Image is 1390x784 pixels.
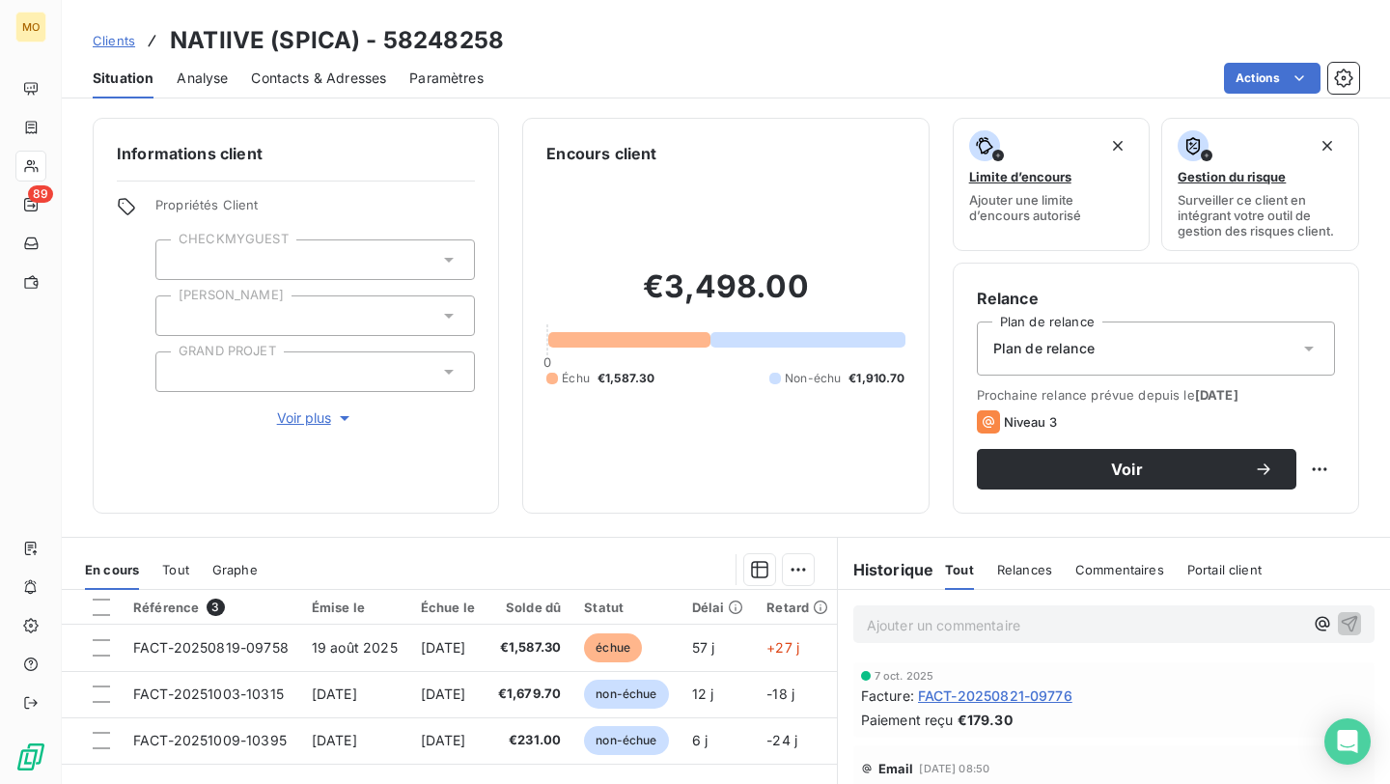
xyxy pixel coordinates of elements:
[409,69,484,88] span: Paramètres
[1195,387,1238,403] span: [DATE]
[766,600,828,615] div: Retard
[546,142,656,165] h6: Encours client
[918,686,1072,706] span: FACT-20250821-09776
[93,31,135,50] a: Clients
[861,710,954,730] span: Paiement reçu
[133,686,284,702] span: FACT-20251003-10315
[172,307,187,324] input: Ajouter une valeur
[172,251,187,268] input: Ajouter une valeur
[28,185,53,203] span: 89
[1004,414,1057,430] span: Niveau 3
[1187,562,1262,577] span: Portail client
[312,639,398,656] span: 19 août 2025
[692,600,744,615] div: Délai
[312,686,357,702] span: [DATE]
[212,562,258,577] span: Graphe
[155,407,475,429] button: Voir plus
[421,600,475,615] div: Échue le
[969,192,1134,223] span: Ajouter une limite d’encours autorisé
[584,680,668,709] span: non-échue
[766,732,797,748] span: -24 j
[133,639,289,656] span: FACT-20250819-09758
[997,562,1052,577] span: Relances
[958,710,1013,730] span: €179.30
[546,267,904,325] h2: €3,498.00
[1324,718,1371,765] div: Open Intercom Messenger
[1075,562,1164,577] span: Commentaires
[498,638,561,658] span: €1,587.30
[878,761,914,776] span: Email
[1161,118,1359,251] button: Gestion du risqueSurveiller ce client en intégrant votre outil de gestion des risques client.
[766,686,794,702] span: -18 j
[848,370,904,387] span: €1,910.70
[875,670,934,682] span: 7 oct. 2025
[543,354,551,370] span: 0
[133,599,289,616] div: Référence
[584,726,668,755] span: non-échue
[133,732,287,748] span: FACT-20251009-10395
[93,69,153,88] span: Situation
[312,600,398,615] div: Émise le
[15,742,46,772] img: Logo LeanPay
[838,558,934,581] h6: Historique
[785,370,841,387] span: Non-échu
[1178,169,1286,184] span: Gestion du risque
[692,639,715,656] span: 57 j
[1224,63,1320,94] button: Actions
[977,449,1296,490] button: Voir
[953,118,1151,251] button: Limite d’encoursAjouter une limite d’encours autorisé
[977,387,1335,403] span: Prochaine relance prévue depuis le
[177,69,228,88] span: Analyse
[1000,462,1254,477] span: Voir
[562,370,590,387] span: Échu
[692,732,708,748] span: 6 j
[766,639,799,656] span: +27 j
[155,197,475,224] span: Propriétés Client
[584,600,668,615] div: Statut
[945,562,974,577] span: Tout
[977,287,1335,310] h6: Relance
[85,562,139,577] span: En cours
[207,599,224,616] span: 3
[15,12,46,42] div: MO
[919,763,989,774] span: [DATE] 08:50
[584,633,642,662] span: échue
[162,562,189,577] span: Tout
[993,339,1095,358] span: Plan de relance
[251,69,386,88] span: Contacts & Adresses
[312,732,357,748] span: [DATE]
[692,686,714,702] span: 12 j
[861,686,914,706] span: Facture :
[117,142,475,165] h6: Informations client
[421,686,466,702] span: [DATE]
[498,600,561,615] div: Solde dû
[598,370,654,387] span: €1,587.30
[277,408,354,428] span: Voir plus
[498,685,561,704] span: €1,679.70
[421,732,466,748] span: [DATE]
[93,33,135,48] span: Clients
[170,23,504,58] h3: NATIIVE (SPICA) - 58248258
[498,731,561,750] span: €231.00
[969,169,1071,184] span: Limite d’encours
[421,639,466,656] span: [DATE]
[1178,192,1343,238] span: Surveiller ce client en intégrant votre outil de gestion des risques client.
[172,363,187,380] input: Ajouter une valeur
